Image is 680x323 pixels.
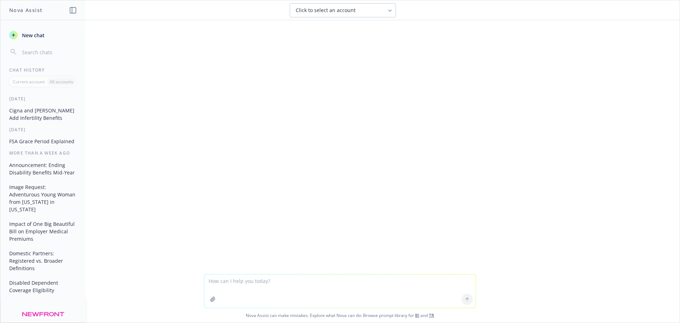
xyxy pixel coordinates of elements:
[21,47,77,57] input: Search chats
[6,277,80,296] button: Disabled Dependent Coverage Eligibility
[21,32,45,39] span: New chat
[6,135,80,147] button: FSA Grace Period Explained
[3,308,677,323] span: Nova Assist can make mistakes. Explore what Nova can do: Browse prompt library for and
[429,312,434,318] a: TR
[296,7,356,14] span: Click to select an account
[9,6,42,14] h1: Nova Assist
[1,96,85,102] div: [DATE]
[1,67,85,73] div: Chat History
[1,127,85,133] div: [DATE]
[6,105,80,124] button: Cigna and [PERSON_NAME] Add Infertility Benefits
[290,3,396,17] button: Click to select an account
[6,159,80,178] button: Announcement: Ending Disability Benefits Mid-Year
[13,79,45,85] p: Current account
[6,29,80,41] button: New chat
[415,312,419,318] a: BI
[6,247,80,274] button: Domestic Partners: Registered vs. Broader Definitions
[6,181,80,215] button: Image Request: Adventurous Young Woman from [US_STATE] in [US_STATE]
[50,79,73,85] p: All accounts
[6,218,80,245] button: Impact of One Big Beautiful Bill on Employer Medical Premiums
[1,150,85,156] div: More than a week ago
